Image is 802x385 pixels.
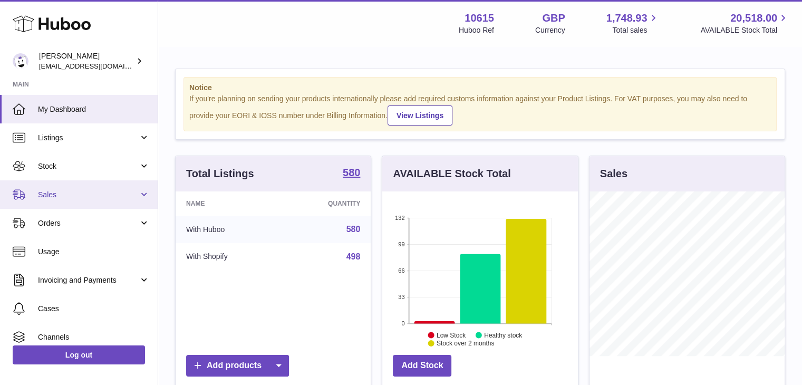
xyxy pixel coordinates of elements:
span: [EMAIL_ADDRESS][DOMAIN_NAME] [39,62,155,70]
th: Quantity [281,191,371,216]
span: Usage [38,247,150,257]
a: 580 [346,225,361,234]
td: With Shopify [176,243,281,271]
div: [PERSON_NAME] [39,51,134,71]
h3: AVAILABLE Stock Total [393,167,510,181]
span: Sales [38,190,139,200]
strong: 10615 [465,11,494,25]
a: View Listings [388,105,452,126]
th: Name [176,191,281,216]
text: Stock over 2 months [437,340,494,347]
a: Add products [186,355,289,377]
span: My Dashboard [38,104,150,114]
strong: GBP [542,11,565,25]
span: 20,518.00 [730,11,777,25]
div: Huboo Ref [459,25,494,35]
text: 132 [395,215,404,221]
span: Stock [38,161,139,171]
text: Low Stock [437,331,466,339]
a: 1,748.93 Total sales [606,11,660,35]
strong: 580 [343,167,360,178]
span: 1,748.93 [606,11,648,25]
span: Cases [38,304,150,314]
a: Log out [13,345,145,364]
a: Add Stock [393,355,451,377]
text: Healthy stock [484,331,523,339]
text: 66 [399,267,405,274]
text: 33 [399,294,405,300]
a: 580 [343,167,360,180]
td: With Huboo [176,216,281,243]
text: 99 [399,241,405,247]
text: 0 [402,320,405,326]
a: 20,518.00 AVAILABLE Stock Total [700,11,789,35]
span: Total sales [612,25,659,35]
h3: Sales [600,167,627,181]
h3: Total Listings [186,167,254,181]
div: If you're planning on sending your products internationally please add required customs informati... [189,94,771,126]
strong: Notice [189,83,771,93]
a: 498 [346,252,361,261]
img: fulfillment@fable.com [13,53,28,69]
div: Currency [535,25,565,35]
span: Orders [38,218,139,228]
span: AVAILABLE Stock Total [700,25,789,35]
span: Listings [38,133,139,143]
span: Channels [38,332,150,342]
span: Invoicing and Payments [38,275,139,285]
